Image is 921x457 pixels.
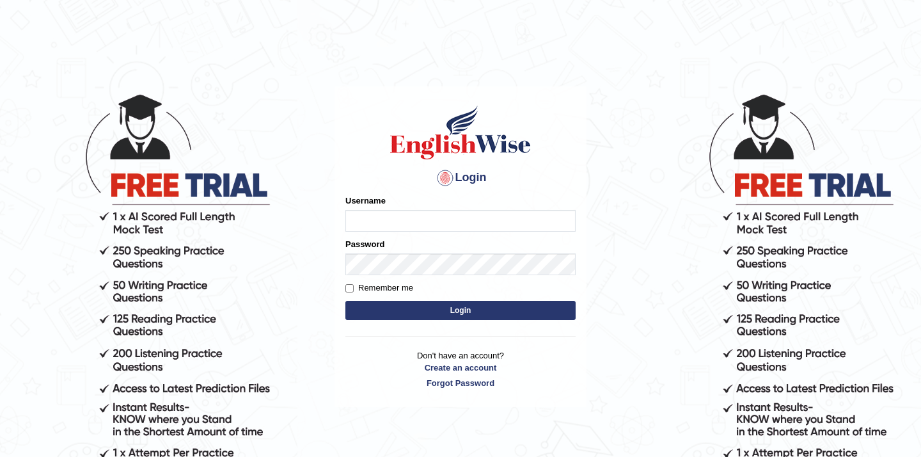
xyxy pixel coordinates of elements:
p: Don't have an account? [345,349,576,389]
input: Remember me [345,284,354,293]
label: Remember me [345,282,413,294]
label: Password [345,238,384,250]
h4: Login [345,168,576,188]
a: Create an account [345,362,576,374]
a: Forgot Password [345,377,576,389]
label: Username [345,195,386,207]
img: Logo of English Wise sign in for intelligent practice with AI [388,104,533,161]
button: Login [345,301,576,320]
